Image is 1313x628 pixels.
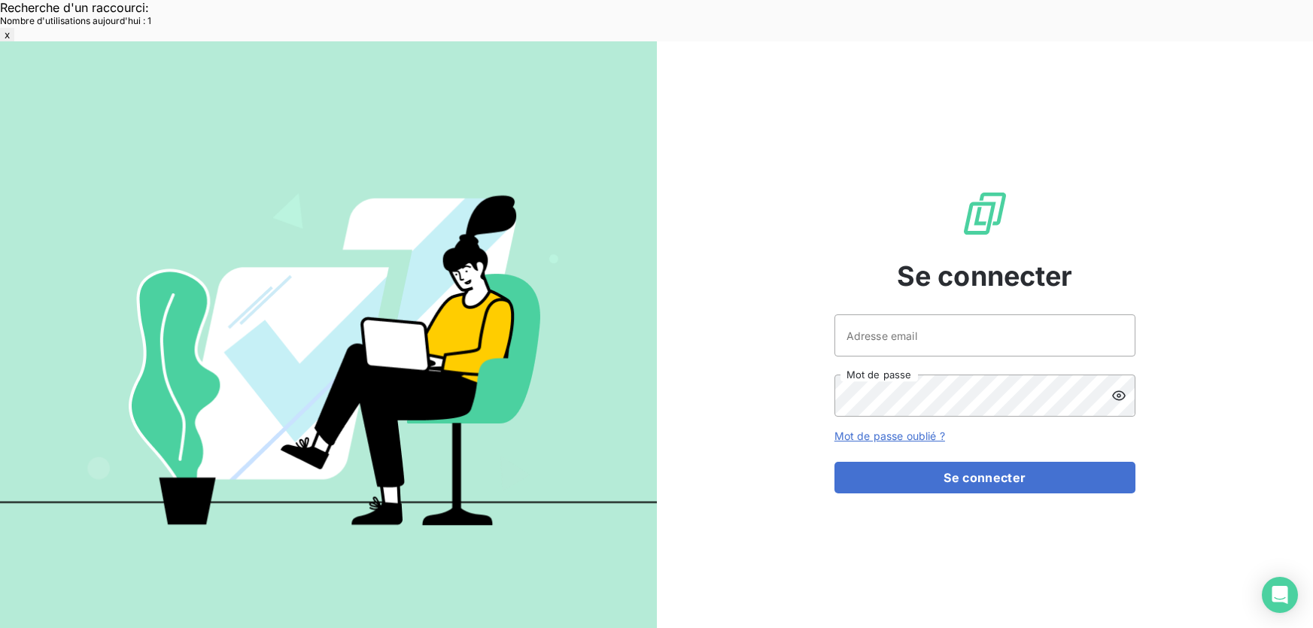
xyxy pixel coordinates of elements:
[1262,577,1298,613] div: Open Intercom Messenger
[961,190,1009,238] img: Logo LeanPay
[897,256,1073,296] span: Se connecter
[834,314,1135,356] input: placeholder
[834,462,1135,493] button: Se connecter
[834,429,945,442] a: Mot de passe oublié ?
